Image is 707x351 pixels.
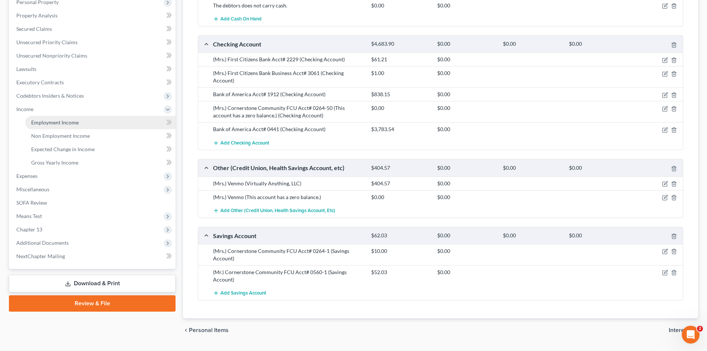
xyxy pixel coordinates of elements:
span: Income [16,106,33,112]
a: NextChapter Mailing [10,250,176,263]
a: Gross Yearly Income [25,156,176,169]
a: Unsecured Nonpriority Claims [10,49,176,62]
div: $52.03 [367,269,433,276]
div: (Mrs.) Venmo (Virtually Anything, LLC) [209,180,367,187]
span: Add Savings Account [220,290,266,296]
div: $0.00 [433,69,499,77]
span: Unsecured Nonpriority Claims [16,52,87,59]
div: $0.00 [433,2,499,9]
div: $0.00 [433,40,499,48]
span: Miscellaneous [16,186,49,192]
div: $0.00 [433,232,499,239]
div: $0.00 [565,165,631,172]
div: $0.00 [433,180,499,187]
button: Interests chevron_right [669,327,698,333]
button: Add Checking Account [213,136,269,150]
span: Personal Items [189,327,229,333]
a: Non Employment Income [25,129,176,143]
div: $0.00 [433,104,499,112]
div: $62.03 [367,232,433,239]
a: Employment Income [25,116,176,129]
i: chevron_left [183,327,189,333]
span: Add Cash on Hand [220,16,262,22]
div: (Mr.) Cornerstone Community FCU Acct# 0560-1 (Savings Account) [209,269,367,283]
div: $0.00 [433,165,499,172]
span: Chapter 13 [16,226,42,233]
a: Expected Change in Income [25,143,176,156]
div: $404.57 [367,165,433,172]
span: Add Other (Credit Union, Health Savings Account, etc) [220,208,335,214]
button: Add Cash on Hand [213,12,262,26]
button: chevron_left Personal Items [183,327,229,333]
div: (Mrs.) Venmo (This account has a zero balance.) [209,194,367,201]
div: $0.00 [433,194,499,201]
span: NextChapter Mailing [16,253,65,259]
span: Property Analysis [16,12,58,19]
span: SOFA Review [16,199,47,206]
span: Lawsuits [16,66,36,72]
div: (Mrs.) First Citizens Bank Acct# 2229 (Checking Account) [209,56,367,63]
div: Other (Credit Union, Health Savings Account, etc) [209,164,367,172]
div: $1.00 [367,69,433,77]
div: Bank of America Acct# 0441 (Checking Account) [209,126,367,133]
div: $0.00 [565,232,631,239]
div: $3,783.54 [367,126,433,133]
div: $0.00 [433,126,499,133]
div: $4,683.90 [367,40,433,48]
span: Interests [669,327,692,333]
span: Additional Documents [16,240,69,246]
div: $0.00 [499,40,565,48]
span: Non Employment Income [31,133,90,139]
div: $0.00 [433,269,499,276]
div: $0.00 [499,232,565,239]
div: $0.00 [367,2,433,9]
div: $404.57 [367,180,433,187]
span: 2 [697,326,703,332]
div: (Mrs.) First Citizens Bank Business Acct# 3061 (Checking Account) [209,69,367,84]
div: $10.00 [367,247,433,255]
iframe: Intercom live chat [682,326,700,344]
a: Review & File [9,295,176,312]
div: $61.21 [367,56,433,63]
span: Unsecured Priority Claims [16,39,78,45]
a: Lawsuits [10,62,176,76]
div: $0.00 [367,194,433,201]
span: Secured Claims [16,26,52,32]
a: Executory Contracts [10,76,176,89]
div: $0.00 [367,104,433,112]
div: Bank of America Acct# 1912 (Checking Account) [209,91,367,98]
div: $0.00 [433,56,499,63]
div: The debtors does not carry cash. [209,2,367,9]
a: Property Analysis [10,9,176,22]
a: Secured Claims [10,22,176,36]
button: Add Savings Account [213,286,266,300]
div: $0.00 [565,40,631,48]
span: Means Test [16,213,42,219]
a: SOFA Review [10,196,176,209]
span: Gross Yearly Income [31,159,78,166]
div: $0.00 [433,247,499,255]
a: Unsecured Priority Claims [10,36,176,49]
div: $838.15 [367,91,433,98]
span: Executory Contracts [16,79,64,85]
span: Add Checking Account [220,140,269,146]
div: Checking Account [209,40,367,48]
span: Codebtors Insiders & Notices [16,92,84,99]
a: Download & Print [9,275,176,292]
div: $0.00 [499,165,565,172]
div: (Mrs.) Cornerstone Community FCU Acct# 0264-1 (Savings Account) [209,247,367,262]
span: Employment Income [31,119,79,126]
span: Expected Change in Income [31,146,95,152]
div: $0.00 [433,91,499,98]
button: Add Other (Credit Union, Health Savings Account, etc) [213,204,335,218]
div: (Mrs.) Cornerstone Community FCU Acct# 0264-50 (This account has a zero balance.) (Checking Account) [209,104,367,119]
div: Savings Account [209,232,367,240]
span: Expenses [16,173,37,179]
